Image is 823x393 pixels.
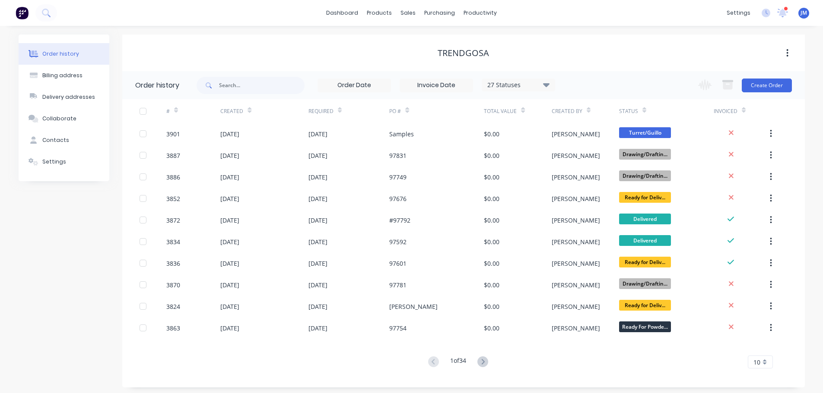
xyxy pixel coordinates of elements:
[484,107,517,115] div: Total Value
[619,235,671,246] span: Delivered
[389,216,410,225] div: #97792
[220,216,239,225] div: [DATE]
[619,278,671,289] span: Drawing/Draftin...
[552,259,600,268] div: [PERSON_NAME]
[552,129,600,138] div: [PERSON_NAME]
[308,280,327,289] div: [DATE]
[552,324,600,333] div: [PERSON_NAME]
[19,108,109,129] button: Collaborate
[389,99,484,123] div: PO #
[166,107,170,115] div: #
[484,151,499,160] div: $0.00
[220,194,239,203] div: [DATE]
[389,237,407,246] div: 97592
[389,259,407,268] div: 97601
[484,280,499,289] div: $0.00
[389,129,414,138] div: Samples
[220,302,239,311] div: [DATE]
[552,302,600,311] div: [PERSON_NAME]
[166,129,180,138] div: 3901
[484,302,499,311] div: $0.00
[619,127,671,138] span: Turret/Guillo
[308,194,327,203] div: [DATE]
[389,324,407,333] div: 97754
[19,86,109,108] button: Delivery addresses
[552,99,619,123] div: Created By
[19,151,109,173] button: Settings
[742,79,792,92] button: Create Order
[389,280,407,289] div: 97781
[318,79,391,92] input: Order Date
[552,194,600,203] div: [PERSON_NAME]
[459,6,501,19] div: productivity
[166,194,180,203] div: 3852
[42,136,69,144] div: Contacts
[220,151,239,160] div: [DATE]
[308,99,390,123] div: Required
[220,259,239,268] div: [DATE]
[308,324,327,333] div: [DATE]
[308,107,334,115] div: Required
[450,356,466,368] div: 1 of 34
[619,107,638,115] div: Status
[220,324,239,333] div: [DATE]
[714,107,737,115] div: Invoiced
[220,173,239,182] div: [DATE]
[619,214,671,224] span: Delivered
[166,324,180,333] div: 3863
[482,80,555,90] div: 27 Statuses
[219,77,305,94] input: Search...
[484,259,499,268] div: $0.00
[420,6,459,19] div: purchasing
[484,216,499,225] div: $0.00
[619,257,671,267] span: Ready for Deliv...
[19,43,109,65] button: Order history
[42,93,95,101] div: Delivery addresses
[220,237,239,246] div: [DATE]
[619,149,671,160] span: Drawing/Draftin...
[42,72,83,79] div: Billing address
[484,129,499,138] div: $0.00
[484,194,499,203] div: $0.00
[389,107,401,115] div: PO #
[322,6,362,19] a: dashboard
[552,280,600,289] div: [PERSON_NAME]
[166,151,180,160] div: 3887
[42,50,79,58] div: Order history
[308,216,327,225] div: [DATE]
[552,216,600,225] div: [PERSON_NAME]
[552,237,600,246] div: [PERSON_NAME]
[619,321,671,332] span: Ready For Powde...
[42,115,76,123] div: Collaborate
[753,358,760,367] span: 10
[166,237,180,246] div: 3834
[166,259,180,268] div: 3836
[552,107,582,115] div: Created By
[308,151,327,160] div: [DATE]
[166,280,180,289] div: 3870
[400,79,473,92] input: Invoice Date
[308,302,327,311] div: [DATE]
[16,6,29,19] img: Factory
[389,302,438,311] div: [PERSON_NAME]
[19,129,109,151] button: Contacts
[484,237,499,246] div: $0.00
[801,9,807,17] span: JM
[484,324,499,333] div: $0.00
[166,216,180,225] div: 3872
[220,107,243,115] div: Created
[396,6,420,19] div: sales
[42,158,66,166] div: Settings
[619,192,671,203] span: Ready for Deliv...
[389,173,407,182] div: 97749
[619,170,671,181] span: Drawing/Draftin...
[552,173,600,182] div: [PERSON_NAME]
[220,129,239,138] div: [DATE]
[19,65,109,86] button: Billing address
[220,280,239,289] div: [DATE]
[362,6,396,19] div: products
[166,302,180,311] div: 3824
[220,99,308,123] div: Created
[484,99,551,123] div: Total Value
[552,151,600,160] div: [PERSON_NAME]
